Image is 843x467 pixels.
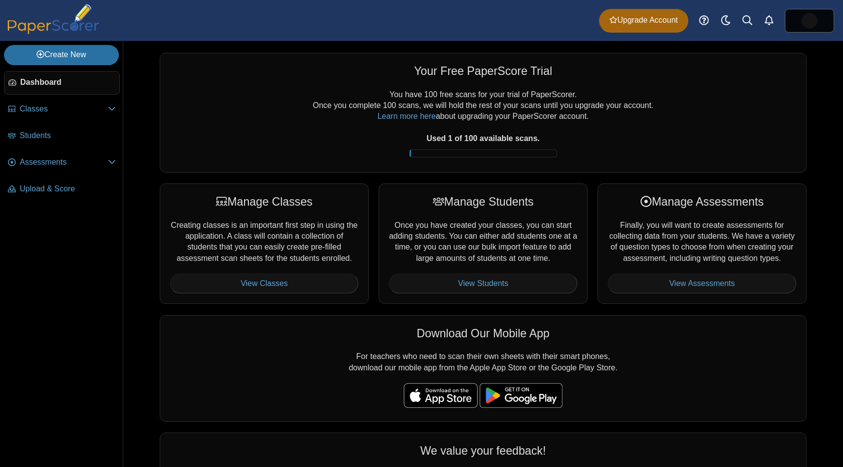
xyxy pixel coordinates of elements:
span: Classes [20,104,108,114]
a: PaperScorer [4,27,103,36]
a: View Students [389,274,577,293]
div: Download Our Mobile App [170,325,796,341]
a: Upload & Score [4,178,120,201]
a: Classes [4,98,120,121]
a: Students [4,124,120,148]
a: Upgrade Account [599,9,688,33]
span: Assessments [20,157,108,168]
div: You have 100 free scans for your trial of PaperScorer. Once you complete 100 scans, we will hold ... [170,89,796,162]
a: ps.JHhghvqd6R7LWXju [785,9,834,33]
div: Manage Assessments [608,194,796,210]
a: Assessments [4,151,120,175]
img: apple-store-badge.svg [404,383,478,408]
span: Upgrade Account [609,15,678,26]
div: Once you have created your classes, you can start adding students. You can either add students on... [379,183,588,304]
span: Students [20,130,116,141]
div: Finally, you will want to create assessments for collecting data from your students. We have a va... [597,183,807,304]
div: For teachers who need to scan their own sheets with their smart phones, download our mobile app f... [160,315,807,422]
div: We value your feedback! [170,443,796,459]
div: Manage Classes [170,194,358,210]
div: Manage Students [389,194,577,210]
a: Dashboard [4,71,120,95]
img: PaperScorer [4,4,103,34]
a: Create New [4,45,119,65]
span: Upload & Score [20,183,116,194]
div: Creating classes is an important first step in using the application. A class will contain a coll... [160,183,369,304]
a: View Classes [170,274,358,293]
a: Alerts [758,10,780,32]
span: Dashboard [20,77,115,88]
b: Used 1 of 100 available scans. [426,134,539,143]
a: View Assessments [608,274,796,293]
img: ps.JHhghvqd6R7LWXju [802,13,817,29]
img: google-play-badge.png [480,383,562,408]
div: Your Free PaperScore Trial [170,63,796,79]
span: Joseph Freer [802,13,817,29]
a: Learn more here [378,112,436,120]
